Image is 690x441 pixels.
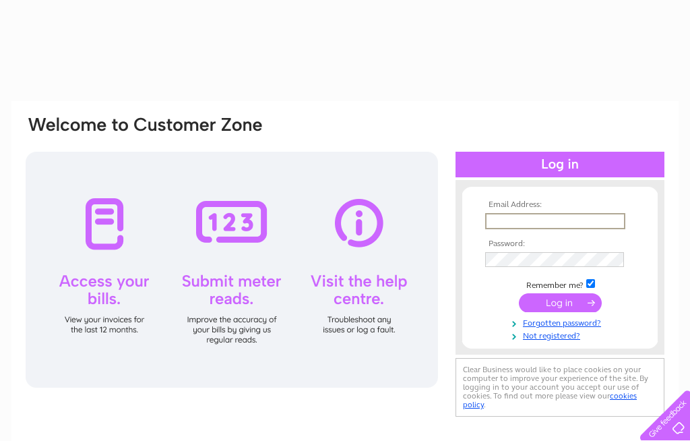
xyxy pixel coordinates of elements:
[456,358,664,417] div: Clear Business would like to place cookies on your computer to improve your experience of the sit...
[485,316,638,328] a: Forgotten password?
[463,391,637,409] a: cookies policy
[482,277,638,291] td: Remember me?
[482,200,638,210] th: Email Address:
[519,293,602,312] input: Submit
[482,239,638,249] th: Password:
[485,328,638,341] a: Not registered?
